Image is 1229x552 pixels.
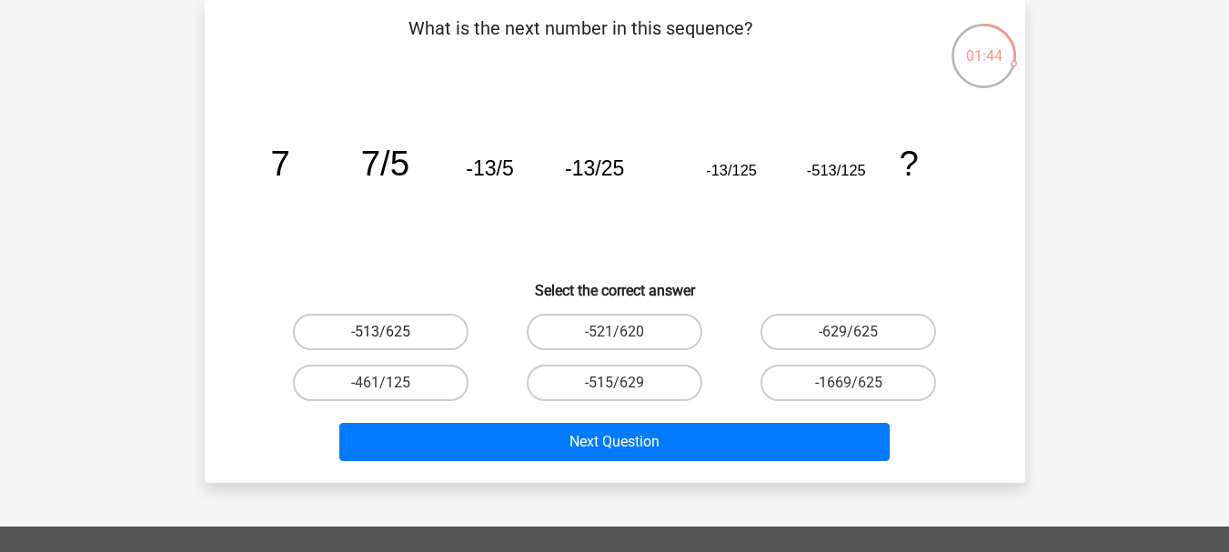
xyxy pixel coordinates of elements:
label: -1669/625 [761,365,936,401]
tspan: 7 [270,144,289,183]
h6: Select the correct answer [234,267,996,299]
label: -515/629 [527,365,702,401]
tspan: -13/5 [466,156,513,180]
tspan: -13/25 [565,156,624,180]
label: -513/625 [293,314,468,350]
label: -629/625 [761,314,936,350]
p: What is the next number in this sequence? [234,15,928,69]
button: Next Question [339,423,890,461]
label: -461/125 [293,365,468,401]
tspan: 7/5 [360,144,408,183]
tspan: ? [899,144,918,183]
tspan: -13/125 [706,162,757,178]
div: 01:44 [950,22,1018,67]
label: -521/620 [527,314,702,350]
tspan: -513/125 [806,162,865,178]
